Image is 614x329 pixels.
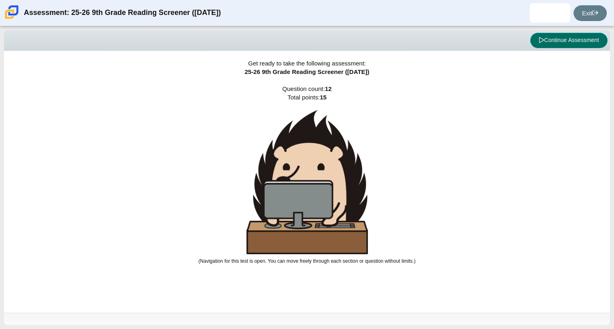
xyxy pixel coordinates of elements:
[198,85,415,264] span: Question count: Total points:
[24,3,221,23] div: Assessment: 25-26 9th Grade Reading Screener ([DATE])
[544,6,557,19] img: jameir.butler.kbuoxW
[248,60,366,67] span: Get ready to take the following assessment:
[198,258,415,264] small: (Navigation for this test is open. You can move freely through each section or question without l...
[530,33,608,48] button: Continue Assessment
[325,85,332,92] b: 12
[244,68,369,75] span: 25-26 9th Grade Reading Screener ([DATE])
[574,5,607,21] a: Exit
[3,15,20,22] a: Carmen School of Science & Technology
[320,94,327,101] b: 15
[3,4,20,21] img: Carmen School of Science & Technology
[246,110,368,254] img: hedgehog-behind-computer-large.png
